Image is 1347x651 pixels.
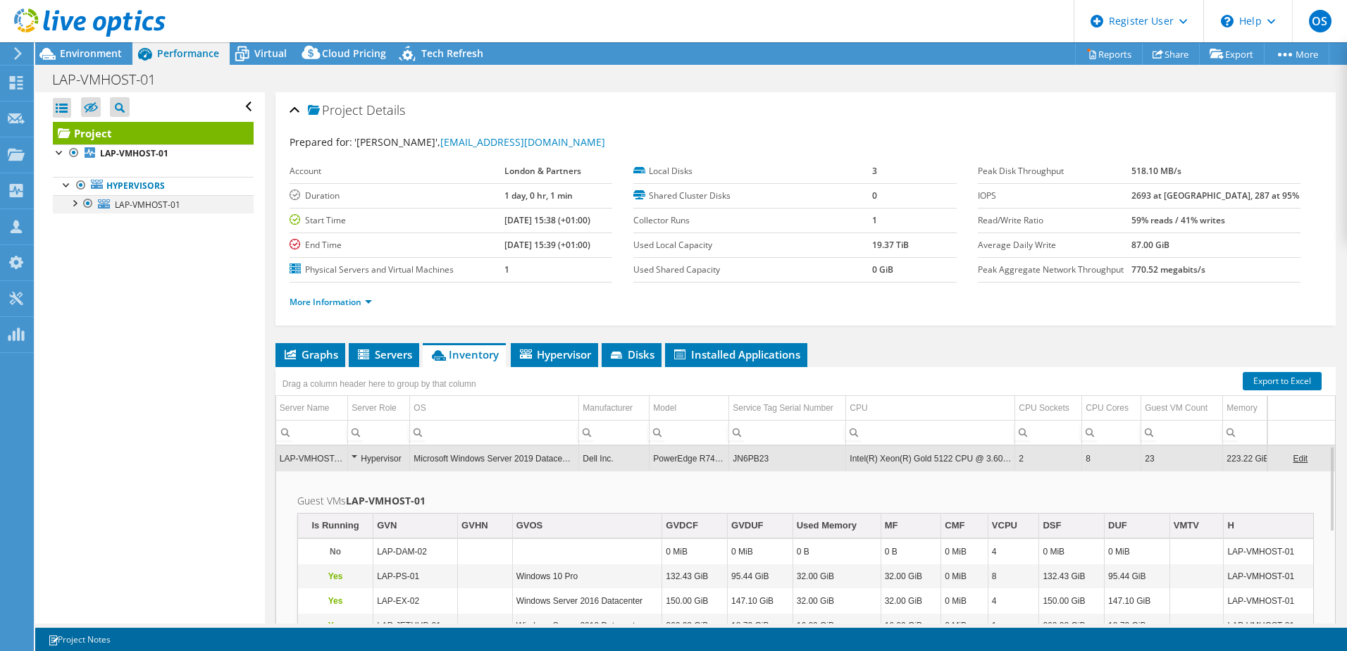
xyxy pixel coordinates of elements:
[297,492,1314,509] h2: Guest VMs
[988,514,1039,538] td: VCPU Column
[846,446,1015,471] td: Column CPU, Value Intel(R) Xeon(R) Gold 5122 CPU @ 3.60GHz
[290,238,504,252] label: End Time
[650,420,729,445] td: Column Model, Filter cell
[846,396,1015,421] td: CPU Column
[458,589,513,614] td: Column GVHN, Value
[728,540,793,564] td: Column GVDUF, Value 0 MiB
[1309,10,1332,32] span: OS
[653,399,676,416] div: Model
[1141,396,1223,421] td: Guest VM Count Column
[1221,15,1234,27] svg: \n
[157,46,219,60] span: Performance
[346,494,426,507] b: LAP-VMHOST-01
[731,517,764,534] div: GVDUF
[1039,540,1105,564] td: Column DSF, Value 0 MiB
[872,165,877,177] b: 3
[1082,396,1141,421] td: CPU Cores Column
[872,263,893,275] b: 0 GiB
[504,165,581,177] b: London & Partners
[1169,589,1224,614] td: Column VMTV, Value
[633,164,872,178] label: Local Disks
[941,564,988,589] td: Column CMF, Value 0 MiB
[414,399,426,416] div: OS
[1039,589,1105,614] td: Column DSF, Value 150.00 GiB
[793,614,881,638] td: Column Used Memory, Value 16.00 GiB
[512,589,662,614] td: Column GVOS, Value Windows Server 2016 Datacenter
[410,396,579,421] td: OS Column
[1169,614,1224,638] td: Column VMTV, Value
[512,540,662,564] td: Column GVOS, Value
[100,147,168,159] b: LAP-VMHOST-01
[1131,190,1299,201] b: 2693 at [GEOGRAPHIC_DATA], 287 at 95%
[298,540,373,564] td: Column Is Running, Value No
[373,514,458,538] td: GVN Column
[46,72,178,87] h1: LAP-VMHOST-01
[410,420,579,445] td: Column OS, Filter cell
[881,514,941,538] td: MF Column
[793,540,881,564] td: Column Used Memory, Value 0 B
[518,347,591,361] span: Hypervisor
[1039,614,1105,638] td: Column DSF, Value 260.93 GiB
[458,564,513,589] td: Column GVHN, Value
[633,238,872,252] label: Used Local Capacity
[1224,514,1313,538] td: H Column
[373,589,458,614] td: Column GVN, Value LAP-EX-02
[633,213,872,228] label: Collector Runs
[322,46,386,60] span: Cloud Pricing
[885,517,898,534] div: MF
[988,614,1039,638] td: Column VCPU, Value 1
[1105,514,1170,538] td: DUF Column
[348,420,410,445] td: Column Server Role, Filter cell
[410,446,579,471] td: Column OS, Value Microsoft Windows Server 2019 Datacenter
[945,517,964,534] div: CMF
[290,189,504,203] label: Duration
[377,517,397,534] div: GVN
[421,46,483,60] span: Tech Refresh
[516,517,543,534] div: GVOS
[729,396,846,421] td: Service Tag Serial Number Column
[1224,614,1313,638] td: Column H, Value LAP-VMHOST-01
[662,514,728,538] td: GVDCF Column
[793,564,881,589] td: Column Used Memory, Value 32.00 GiB
[978,189,1132,203] label: IOPS
[1227,399,1257,416] div: Memory
[298,514,373,538] td: Is Running Column
[872,190,877,201] b: 0
[1223,446,1274,471] td: Column Memory, Value 223.22 GiB
[733,399,833,416] div: Service Tag Serial Number
[793,589,881,614] td: Column Used Memory, Value 32.00 GiB
[1169,514,1224,538] td: VMTV Column
[1264,43,1329,65] a: More
[290,296,372,308] a: More Information
[1199,43,1265,65] a: Export
[988,540,1039,564] td: Column VCPU, Value 4
[633,189,872,203] label: Shared Cluster Disks
[279,374,480,394] div: Drag a column header here to group by that column
[302,568,369,585] p: Yes
[504,263,509,275] b: 1
[1043,517,1061,534] div: DSF
[579,420,650,445] td: Column Manufacturer, Filter cell
[352,399,396,416] div: Server Role
[793,514,881,538] td: Used Memory Column
[302,593,369,609] p: Yes
[115,199,180,211] span: LAP-VMHOST-01
[512,614,662,638] td: Column GVOS, Value Windows Server 2019 Datacenter
[461,517,488,534] div: GVHN
[941,540,988,564] td: Column CMF, Value 0 MiB
[53,144,254,163] a: LAP-VMHOST-01
[53,195,254,213] a: LAP-VMHOST-01
[728,514,793,538] td: GVDUF Column
[458,540,513,564] td: Column GVHN, Value
[430,347,499,361] span: Inventory
[978,263,1132,277] label: Peak Aggregate Network Throughput
[729,420,846,445] td: Column Service Tag Serial Number, Filter cell
[1223,396,1274,421] td: Memory Column
[53,177,254,195] a: Hypervisors
[992,517,1017,534] div: VCPU
[1224,564,1313,589] td: Column H, Value LAP-VMHOST-01
[1105,614,1170,638] td: Column DUF, Value 18.72 GiB
[38,631,120,648] a: Project Notes
[373,564,458,589] td: Column GVN, Value LAP-PS-01
[881,589,941,614] td: Column MF, Value 32.00 GiB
